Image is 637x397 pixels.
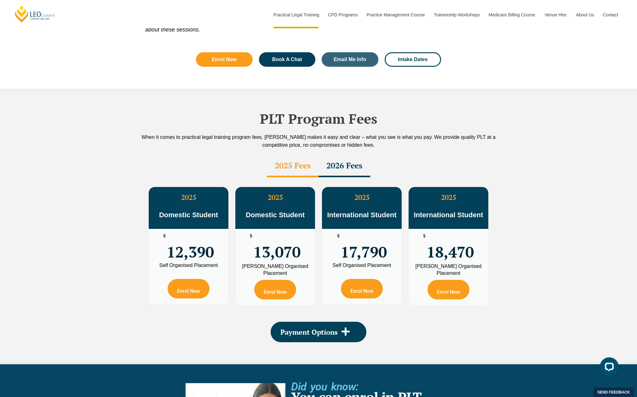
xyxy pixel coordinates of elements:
a: Enrol Now [254,280,296,299]
span: 17,790 [341,234,387,258]
span: International Student [327,211,397,219]
span: International Student [414,211,483,219]
h3: 2025 [409,193,488,201]
span: 13,070 [253,234,301,258]
span: Domestic Student [246,211,305,219]
a: Email Me Info [322,52,378,67]
span: Intake Dates [398,57,428,62]
div: [PERSON_NAME] Organised Placement [413,263,484,277]
span: Email Me Info [334,57,366,62]
span: Book A Chat [272,57,302,62]
span: $ [423,234,426,238]
h3: 2025 [149,193,228,201]
a: Book A Chat [259,52,316,67]
span: 12,390 [167,234,214,258]
div: Self Organised Placement [327,263,397,268]
h3: 2025 [322,193,402,201]
a: About Us [571,1,598,28]
h3: 2025 [235,193,315,201]
a: Enrol Now [428,280,469,299]
a: Practice Management Course [362,1,429,28]
span: Enrol Now [212,57,237,62]
div: 2025 Fees [267,155,318,177]
a: Traineeship Workshops [429,1,484,28]
a: CPD Programs [323,1,362,28]
a: Enrol Now [341,279,383,298]
span: 18,470 [427,234,474,258]
span: $ [163,234,166,238]
a: Practical Legal Training [269,1,324,28]
iframe: LiveChat chat widget [595,355,621,381]
div: Self Organised Placement [153,263,224,268]
a: Enrol Now [168,279,209,298]
span: $ [337,234,340,238]
h2: PLT Program Fees [139,111,498,127]
span: Domestic Student [159,211,218,219]
span: $ [250,234,252,238]
div: [PERSON_NAME] Organised Placement [240,263,310,277]
a: Contact [598,1,623,28]
a: Medicare Billing Course [484,1,540,28]
span: Payment Options [280,329,338,336]
a: Intake Dates [385,52,441,67]
a: Enrol Now [196,52,253,67]
div: When it comes to practical legal training program fees, [PERSON_NAME] makes it easy and clear – w... [139,133,498,149]
a: Venue Hire [540,1,571,28]
a: [PERSON_NAME] Centre for Law [14,5,56,23]
div: 2026 Fees [318,155,370,177]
